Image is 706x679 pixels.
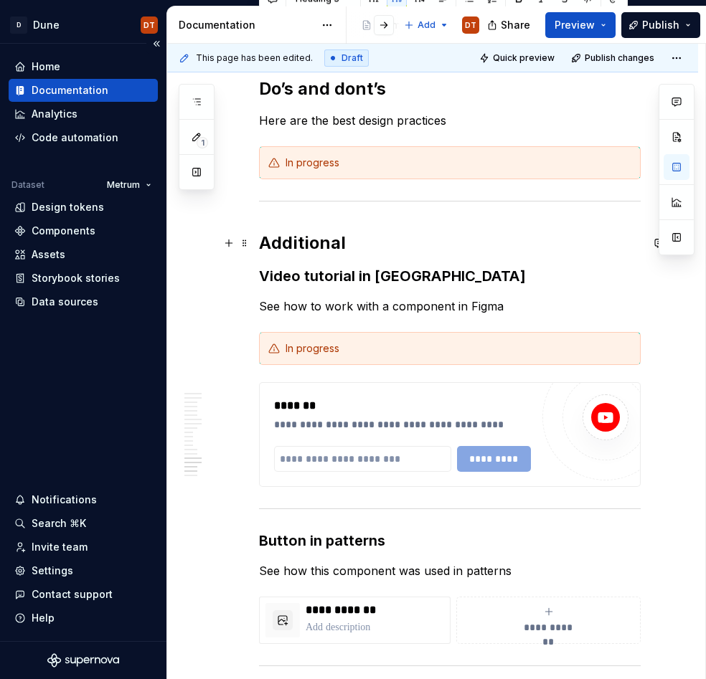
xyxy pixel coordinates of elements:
span: Add [418,19,436,31]
a: Assets [9,243,158,266]
span: Publish [642,18,679,32]
span: Publish changes [585,52,654,64]
a: Storybook stories [9,267,158,290]
div: Documentation [179,18,314,32]
button: Add [400,15,453,35]
button: Publish [621,12,700,38]
a: Components [9,219,158,242]
h3: Button in patterns [259,531,641,551]
div: Design tokens [32,200,104,214]
div: Invite team [32,540,88,554]
p: See how this component was used in patterns [259,562,641,579]
button: DDuneDT [3,9,164,40]
div: D [10,16,27,34]
div: In progress [286,156,631,170]
div: Assets [32,247,65,262]
a: Home [9,55,158,78]
span: Draft [342,52,363,64]
button: Preview [545,12,616,38]
div: Components [32,224,95,238]
a: Documentation [9,79,158,102]
div: Analytics [32,107,77,121]
div: DT [143,19,155,31]
span: This page has been edited. [196,52,313,64]
h2: Do’s and dont’s [259,77,641,100]
div: Documentation [32,83,108,98]
div: Page tree [355,11,397,39]
div: Storybook stories [32,271,120,285]
h3: Video tutorial in [GEOGRAPHIC_DATA] [259,266,641,286]
span: Share [501,18,530,32]
div: Contact support [32,587,113,602]
button: Quick preview [475,48,561,68]
div: Dataset [11,179,44,191]
div: Home [32,60,60,74]
button: Publish changes [567,48,661,68]
div: Search ⌘K [32,516,86,531]
p: Here are the best design practices [259,112,641,129]
span: Quick preview [493,52,555,64]
a: Design tokens [9,196,158,219]
button: Notifications [9,488,158,511]
div: Notifications [32,493,97,507]
button: Share [480,12,540,38]
a: Invite team [9,536,158,559]
div: In progress [286,341,631,356]
button: Collapse sidebar [146,34,166,54]
a: Analytics [9,103,158,125]
button: Metrum [100,175,158,195]
a: Code automation [9,126,158,149]
span: Metrum [107,179,140,191]
div: Settings [32,564,73,578]
div: DT [465,19,476,31]
a: Data sources [9,290,158,313]
svg: Supernova Logo [47,653,119,668]
button: Contact support [9,583,158,606]
a: Settings [9,559,158,582]
div: Code automation [32,130,118,145]
h2: Additional [259,232,641,255]
p: See how to work with a component in Figma [259,298,641,315]
span: Preview [555,18,595,32]
button: Search ⌘K [9,512,158,535]
button: Help [9,607,158,630]
div: Help [32,611,55,625]
div: Data sources [32,295,98,309]
div: Dune [33,18,60,32]
span: 1 [197,137,208,148]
